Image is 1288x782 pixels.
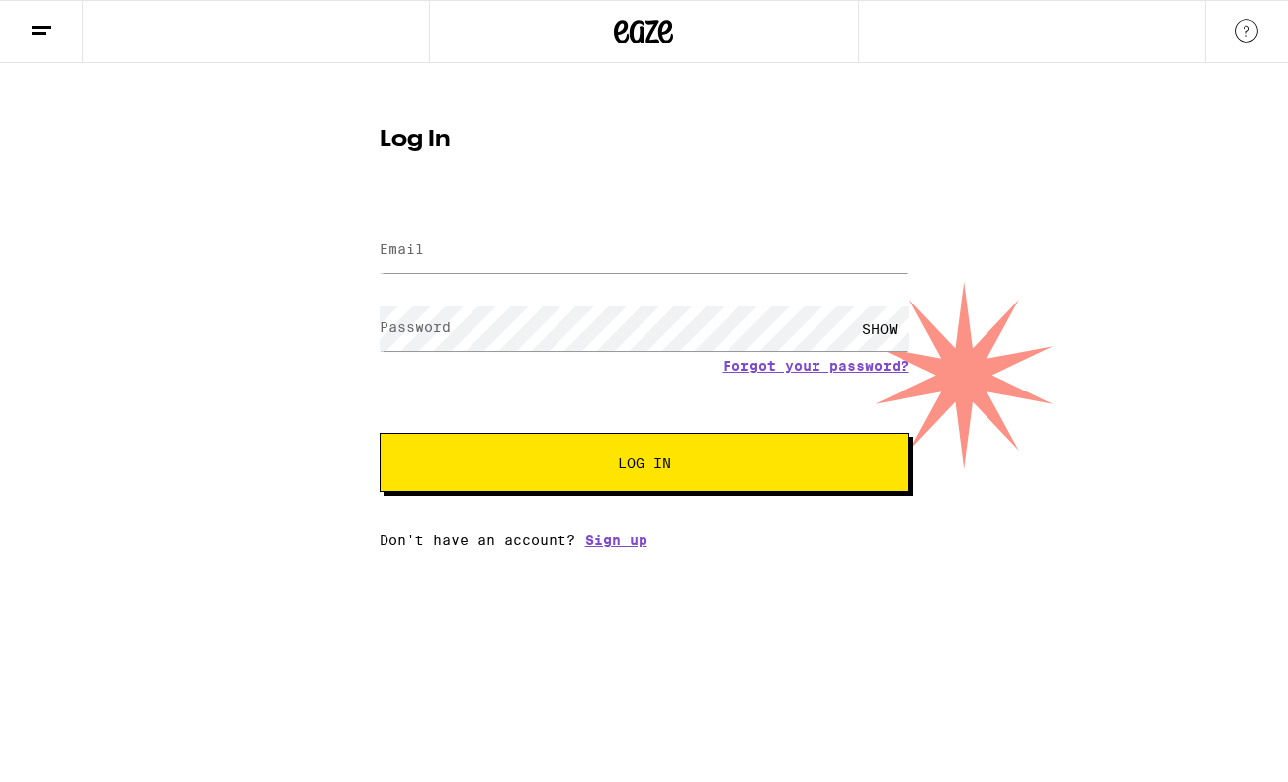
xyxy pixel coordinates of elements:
[723,358,909,374] a: Forgot your password?
[380,319,451,335] label: Password
[380,228,909,273] input: Email
[618,456,671,470] span: Log In
[380,532,909,548] div: Don't have an account?
[380,241,424,257] label: Email
[850,306,909,351] div: SHOW
[380,129,909,152] h1: Log In
[380,433,909,492] button: Log In
[585,532,647,548] a: Sign up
